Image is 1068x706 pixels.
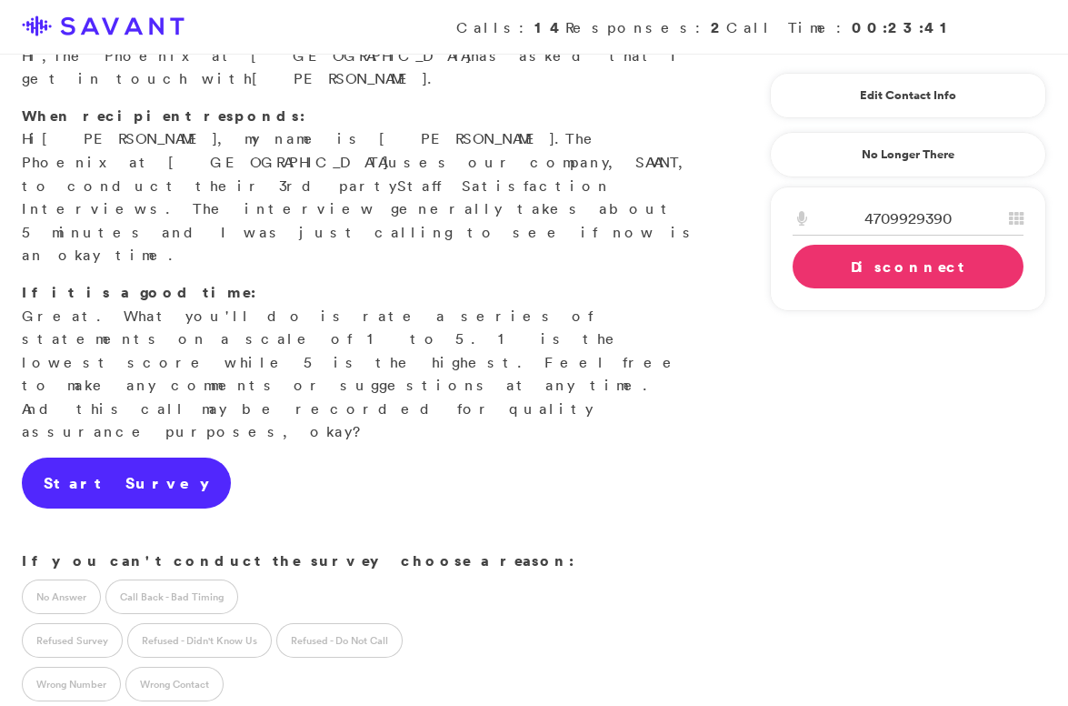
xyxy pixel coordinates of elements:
[22,282,256,302] strong: If it is a good time:
[276,623,403,658] label: Refused - Do Not Call
[22,21,701,91] p: Hi, has asked that I get in touch with .
[793,81,1023,110] a: Edit Contact Info
[125,667,224,701] label: Wrong Contact
[534,17,565,37] strong: 14
[105,580,238,614] label: Call Back - Bad Timing
[42,129,217,147] span: [PERSON_NAME]
[22,550,574,570] strong: If you can't conduct the survey choose a reason:
[252,69,427,87] span: [PERSON_NAME]
[852,17,955,37] strong: 00:23:41
[22,623,123,658] label: Refused Survey
[127,623,272,658] label: Refused - Didn't Know Us
[22,129,603,171] span: The Phoenix at [GEOGRAPHIC_DATA]
[22,106,305,126] strong: When recipient responds:
[711,17,726,37] strong: 2
[22,281,701,444] p: Great. What you'll do is rate a series of statements on a scale of 1 to 5. 1 is the lowest score ...
[793,245,1023,288] a: Disconnect
[770,132,1046,177] a: No Longer There
[22,458,231,509] a: Start Survey
[22,105,701,267] p: Hi , my name is [PERSON_NAME]. uses our company, SAVANT, to conduct their 3rd party s. The interv...
[53,46,471,65] span: The Phoenix at [GEOGRAPHIC_DATA]
[22,580,101,614] label: No Answer
[22,667,121,701] label: Wrong Number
